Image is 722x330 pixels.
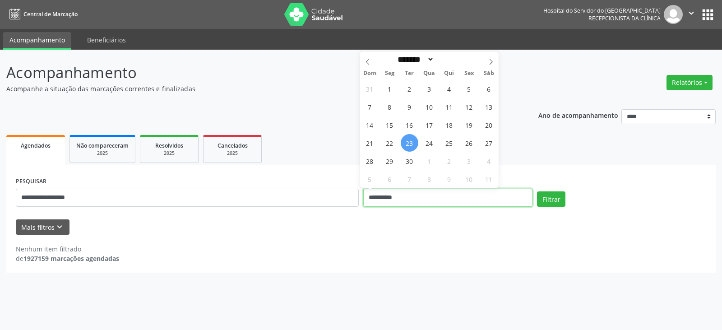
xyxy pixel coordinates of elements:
[23,10,78,18] span: Central de Marcação
[419,70,439,76] span: Qua
[440,152,458,170] span: Outubro 2, 2025
[381,116,398,134] span: Setembro 15, 2025
[16,254,119,263] div: de
[460,116,478,134] span: Setembro 19, 2025
[81,32,132,48] a: Beneficiários
[459,70,479,76] span: Sex
[381,170,398,188] span: Outubro 6, 2025
[480,116,498,134] span: Setembro 20, 2025
[460,152,478,170] span: Outubro 3, 2025
[686,8,696,18] i: 
[479,70,499,76] span: Sáb
[401,116,418,134] span: Setembro 16, 2025
[361,116,379,134] span: Setembro 14, 2025
[421,98,438,116] span: Setembro 10, 2025
[543,7,661,14] div: Hospital do Servidor do [GEOGRAPHIC_DATA]
[381,98,398,116] span: Setembro 8, 2025
[361,152,379,170] span: Setembro 28, 2025
[21,142,51,149] span: Agendados
[421,80,438,98] span: Setembro 3, 2025
[6,61,503,84] p: Acompanhamento
[395,55,435,64] select: Month
[399,70,419,76] span: Ter
[401,98,418,116] span: Setembro 9, 2025
[16,175,46,189] label: PESQUISAR
[361,98,379,116] span: Setembro 7, 2025
[6,7,78,22] a: Central de Marcação
[439,70,459,76] span: Qui
[401,134,418,152] span: Setembro 23, 2025
[381,152,398,170] span: Setembro 29, 2025
[155,142,183,149] span: Resolvidos
[700,7,716,23] button: apps
[440,116,458,134] span: Setembro 18, 2025
[666,75,713,90] button: Relatórios
[538,109,618,121] p: Ano de acompanhamento
[401,80,418,98] span: Setembro 2, 2025
[361,134,379,152] span: Setembro 21, 2025
[401,170,418,188] span: Outubro 7, 2025
[460,98,478,116] span: Setembro 12, 2025
[361,170,379,188] span: Outubro 5, 2025
[76,150,129,157] div: 2025
[460,80,478,98] span: Setembro 5, 2025
[76,142,129,149] span: Não compareceram
[380,70,399,76] span: Seg
[361,80,379,98] span: Agosto 31, 2025
[23,254,119,263] strong: 1927159 marcações agendadas
[147,150,192,157] div: 2025
[401,152,418,170] span: Setembro 30, 2025
[360,70,380,76] span: Dom
[16,244,119,254] div: Nenhum item filtrado
[421,116,438,134] span: Setembro 17, 2025
[440,98,458,116] span: Setembro 11, 2025
[381,80,398,98] span: Setembro 1, 2025
[440,134,458,152] span: Setembro 25, 2025
[381,134,398,152] span: Setembro 22, 2025
[218,142,248,149] span: Cancelados
[480,134,498,152] span: Setembro 27, 2025
[55,222,65,232] i: keyboard_arrow_down
[421,152,438,170] span: Outubro 1, 2025
[460,134,478,152] span: Setembro 26, 2025
[421,134,438,152] span: Setembro 24, 2025
[434,55,464,64] input: Year
[6,84,503,93] p: Acompanhe a situação das marcações correntes e finalizadas
[683,5,700,24] button: 
[3,32,71,50] a: Acompanhamento
[210,150,255,157] div: 2025
[440,170,458,188] span: Outubro 9, 2025
[16,219,69,235] button: Mais filtroskeyboard_arrow_down
[480,170,498,188] span: Outubro 11, 2025
[480,152,498,170] span: Outubro 4, 2025
[664,5,683,24] img: img
[460,170,478,188] span: Outubro 10, 2025
[480,98,498,116] span: Setembro 13, 2025
[588,14,661,22] span: Recepcionista da clínica
[421,170,438,188] span: Outubro 8, 2025
[480,80,498,98] span: Setembro 6, 2025
[537,191,565,207] button: Filtrar
[440,80,458,98] span: Setembro 4, 2025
